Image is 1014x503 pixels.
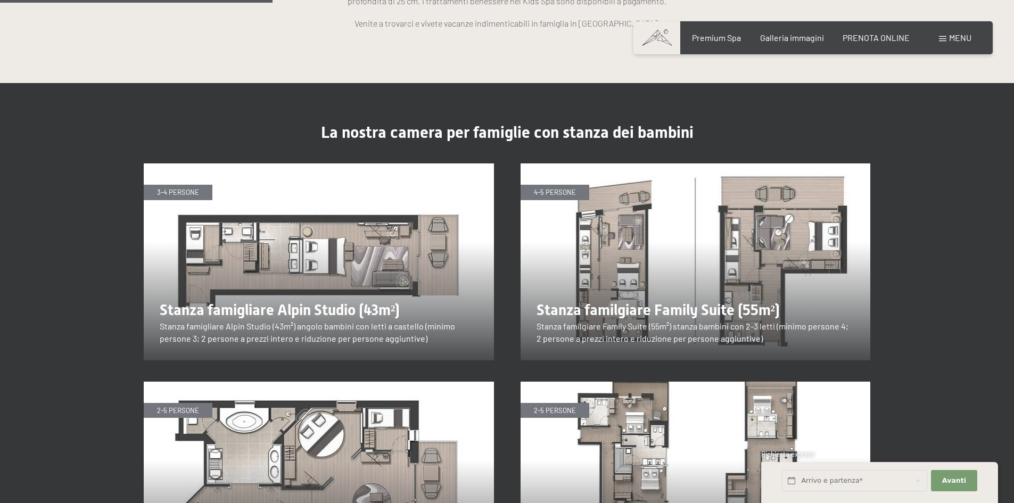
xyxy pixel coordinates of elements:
span: Avanti [942,476,966,485]
button: Avanti [931,470,977,492]
span: La nostra camera per famiglie con stanza dei bambini [321,123,694,142]
img: Vacanze in famiglia in Valle Aurina: le nostre camera [144,163,494,360]
a: PRENOTA ONLINE [843,32,910,43]
a: Premium Spa [692,32,741,43]
span: Richiesta express [761,450,814,458]
img: Vacanze in famiglia in Valle Aurina: le nostre camera [521,163,871,360]
span: Menu [949,32,971,43]
a: Galleria immagini [760,32,824,43]
p: Venite a trovarci e vivete vacanze indimenticabili in famiglia in [GEOGRAPHIC_DATA]! [241,17,773,30]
